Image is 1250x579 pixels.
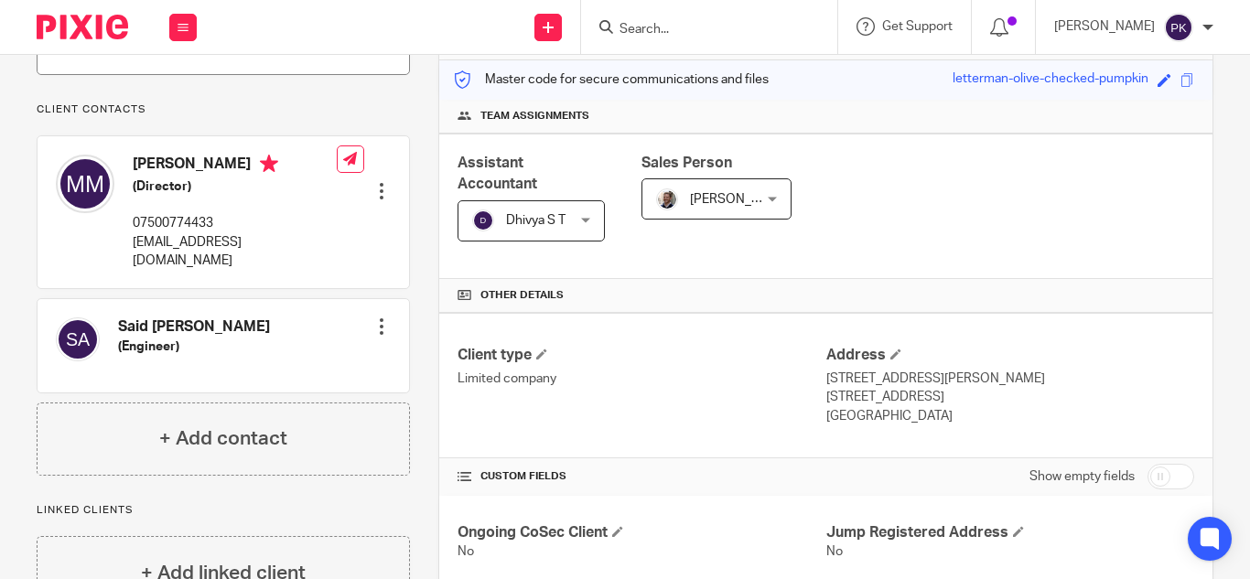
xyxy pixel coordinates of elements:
[133,233,337,271] p: [EMAIL_ADDRESS][DOMAIN_NAME]
[133,214,337,232] p: 07500774433
[826,407,1194,425] p: [GEOGRAPHIC_DATA]
[37,503,410,518] p: Linked clients
[506,214,566,227] span: Dhivya S T
[453,70,769,89] p: Master code for secure communications and files
[1054,17,1155,36] p: [PERSON_NAME]
[1164,13,1193,42] img: svg%3E
[826,545,843,558] span: No
[826,523,1194,542] h4: Jump Registered Address
[1029,467,1135,486] label: Show empty fields
[480,288,564,303] span: Other details
[953,70,1148,91] div: letterman-olive-checked-pumpkin
[118,338,270,356] h5: (Engineer)
[159,424,287,453] h4: + Add contact
[480,109,589,123] span: Team assignments
[133,155,337,177] h4: [PERSON_NAME]
[656,188,678,210] img: Matt%20Circle.png
[260,155,278,173] i: Primary
[641,155,732,170] span: Sales Person
[458,155,537,191] span: Assistant Accountant
[458,545,474,558] span: No
[118,317,270,337] h4: Said [PERSON_NAME]
[690,193,791,206] span: [PERSON_NAME]
[458,523,825,542] h4: Ongoing CoSec Client
[56,155,114,213] img: svg%3E
[133,177,337,196] h5: (Director)
[458,346,825,365] h4: Client type
[618,22,782,38] input: Search
[458,469,825,484] h4: CUSTOM FIELDS
[56,317,100,361] img: svg%3E
[826,370,1194,388] p: [STREET_ADDRESS][PERSON_NAME]
[472,209,494,231] img: svg%3E
[458,370,825,388] p: Limited company
[37,102,410,117] p: Client contacts
[826,346,1194,365] h4: Address
[37,15,128,39] img: Pixie
[882,20,953,33] span: Get Support
[826,388,1194,406] p: [STREET_ADDRESS]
